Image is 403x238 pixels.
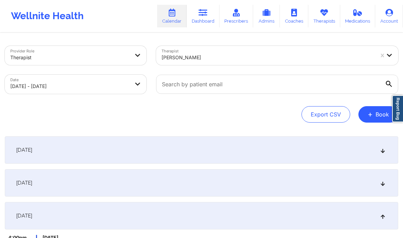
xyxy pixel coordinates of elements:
[10,79,129,94] div: [DATE] - [DATE]
[340,5,376,27] a: Medications
[358,106,398,123] button: +Book
[10,50,129,65] div: Therapist
[220,5,253,27] a: Prescribers
[16,212,32,219] span: [DATE]
[308,5,340,27] a: Therapists
[187,5,220,27] a: Dashboard
[368,112,373,116] span: +
[162,50,375,65] div: [PERSON_NAME]
[301,106,350,123] button: Export CSV
[157,5,187,27] a: Calendar
[280,5,308,27] a: Coaches
[253,5,280,27] a: Admins
[156,75,398,94] input: Search by patient email
[375,5,403,27] a: Account
[16,147,32,153] span: [DATE]
[392,95,403,122] a: Report Bug
[16,179,32,186] span: [DATE]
